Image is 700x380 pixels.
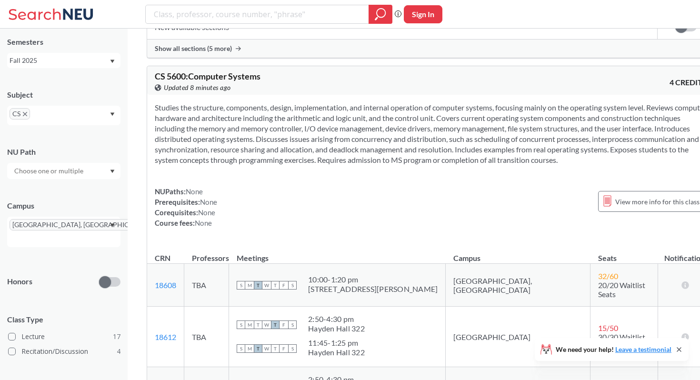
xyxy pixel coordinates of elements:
span: [GEOGRAPHIC_DATA], [GEOGRAPHIC_DATA]X to remove pill [10,219,161,230]
span: S [237,344,245,353]
span: None [198,208,215,217]
span: 17 [113,331,120,342]
svg: X to remove pill [23,112,27,116]
span: M [245,344,254,353]
span: 32 / 60 [598,271,618,280]
div: NU Path [7,147,120,157]
label: Lecture [8,330,120,343]
div: Hayden Hall 322 [308,324,365,333]
div: CRN [155,253,170,263]
div: 10:00 - 1:20 pm [308,275,438,284]
span: F [280,320,288,329]
div: Fall 2025Dropdown arrow [7,53,120,68]
svg: Dropdown arrow [110,112,115,116]
th: Professors [184,243,229,264]
div: 2:50 - 4:30 pm [308,314,365,324]
span: W [262,320,271,329]
div: [STREET_ADDRESS][PERSON_NAME] [308,284,438,294]
span: T [271,344,280,353]
span: 20/20 Waitlist Seats [598,280,645,299]
span: None [200,198,217,206]
span: S [288,281,297,290]
span: S [237,320,245,329]
div: magnifying glass [369,5,392,24]
input: Choose one or multiple [10,165,90,177]
td: TBA [184,264,229,307]
td: TBA [184,307,229,367]
svg: magnifying glass [375,8,386,21]
input: Class, professor, course number, "phrase" [153,6,362,22]
a: 18612 [155,332,176,341]
span: We need your help! [556,346,671,353]
span: None [186,187,203,196]
span: W [262,344,271,353]
td: [GEOGRAPHIC_DATA] [446,307,590,367]
span: S [237,281,245,290]
a: Leave a testimonial [615,345,671,353]
span: 4 [117,346,120,357]
span: S [288,344,297,353]
p: Honors [7,276,32,287]
span: CS 5600 : Computer Systems [155,71,260,81]
svg: Dropdown arrow [110,60,115,63]
th: Campus [446,243,590,264]
button: Sign In [404,5,442,23]
div: Dropdown arrow [7,163,120,179]
span: M [245,281,254,290]
span: T [271,281,280,290]
div: [GEOGRAPHIC_DATA], [GEOGRAPHIC_DATA]X to remove pillDropdown arrow [7,217,120,247]
span: W [262,281,271,290]
span: T [271,320,280,329]
span: Class Type [7,314,120,325]
div: 11:45 - 1:25 pm [308,338,365,348]
div: NUPaths: Prerequisites: Corequisites: Course fees: [155,186,217,228]
div: Campus [7,200,120,211]
span: F [280,281,288,290]
span: T [254,320,262,329]
div: Fall 2025 [10,55,109,66]
span: CSX to remove pill [10,108,30,120]
td: [GEOGRAPHIC_DATA], [GEOGRAPHIC_DATA] [446,264,590,307]
span: F [280,344,288,353]
th: Meetings [229,243,446,264]
span: 30/30 Waitlist Seats [598,332,645,350]
span: M [245,320,254,329]
span: S [288,320,297,329]
span: Show all sections (5 more) [155,44,232,53]
label: Recitation/Discussion [8,345,120,358]
div: Semesters [7,37,120,47]
span: T [254,344,262,353]
a: 18608 [155,280,176,290]
span: T [254,281,262,290]
svg: Dropdown arrow [110,170,115,173]
span: Updated 8 minutes ago [164,82,231,93]
svg: Dropdown arrow [110,223,115,227]
div: Hayden Hall 322 [308,348,365,357]
div: CSX to remove pillDropdown arrow [7,106,120,125]
div: Subject [7,90,120,100]
span: View more info for this class [615,196,700,208]
span: 15 / 50 [598,323,618,332]
span: None [195,219,212,227]
th: Seats [590,243,658,264]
